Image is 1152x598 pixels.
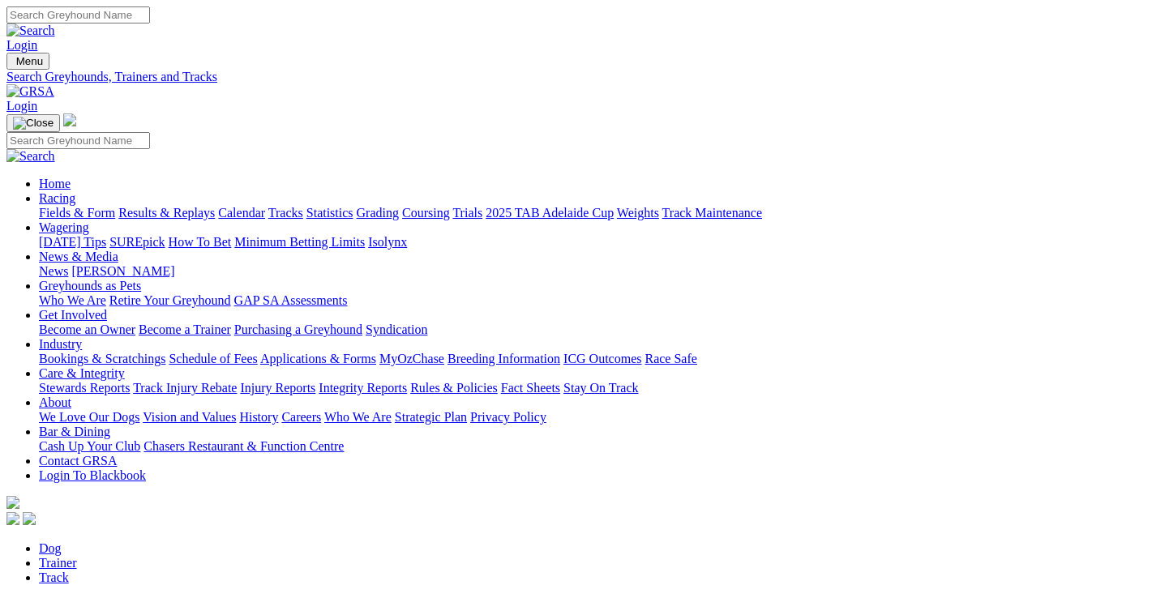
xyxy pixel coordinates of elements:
[169,235,232,249] a: How To Bet
[6,149,55,164] img: Search
[39,264,1146,279] div: News & Media
[39,439,1146,454] div: Bar & Dining
[13,117,54,130] img: Close
[6,132,150,149] input: Search
[16,55,43,67] span: Menu
[366,322,427,336] a: Syndication
[357,206,399,220] a: Grading
[452,206,482,220] a: Trials
[6,512,19,525] img: facebook.svg
[39,235,1146,250] div: Wagering
[281,410,321,424] a: Careers
[39,468,146,482] a: Login To Blackbook
[39,206,1146,220] div: Racing
[6,53,49,70] button: Toggle navigation
[6,496,19,509] img: logo-grsa-white.png
[617,206,659,220] a: Weights
[39,322,135,336] a: Become an Owner
[169,352,257,365] a: Schedule of Fees
[39,381,1146,395] div: Care & Integrity
[39,191,75,205] a: Racing
[39,366,125,380] a: Care & Integrity
[39,395,71,409] a: About
[234,322,362,336] a: Purchasing a Greyhound
[39,322,1146,337] div: Get Involved
[39,337,82,351] a: Industry
[448,352,560,365] a: Breeding Information
[563,352,641,365] a: ICG Outcomes
[563,381,638,395] a: Stay On Track
[133,381,237,395] a: Track Injury Rebate
[39,293,106,307] a: Who We Are
[662,206,762,220] a: Track Maintenance
[39,439,140,453] a: Cash Up Your Club
[39,352,165,365] a: Bookings & Scratchings
[319,381,407,395] a: Integrity Reports
[143,410,236,424] a: Vision and Values
[6,70,1146,84] a: Search Greyhounds, Trainers and Tracks
[470,410,546,424] a: Privacy Policy
[118,206,215,220] a: Results & Replays
[39,235,106,249] a: [DATE] Tips
[410,381,498,395] a: Rules & Policies
[379,352,444,365] a: MyOzChase
[39,308,107,322] a: Get Involved
[143,439,344,453] a: Chasers Restaurant & Function Centre
[39,570,69,584] a: Track
[6,99,37,113] a: Login
[239,410,278,424] a: History
[324,410,392,424] a: Who We Are
[234,293,348,307] a: GAP SA Assessments
[39,425,110,438] a: Bar & Dining
[39,264,68,278] a: News
[218,206,265,220] a: Calendar
[139,322,231,336] a: Become a Trainer
[240,381,315,395] a: Injury Reports
[71,264,174,278] a: [PERSON_NAME]
[6,6,150,23] input: Search
[39,410,139,424] a: We Love Our Dogs
[234,235,365,249] a: Minimum Betting Limits
[109,235,165,249] a: SUREpick
[39,381,130,395] a: Stewards Reports
[63,113,76,126] img: logo-grsa-white.png
[39,410,1146,425] div: About
[486,206,614,220] a: 2025 TAB Adelaide Cup
[39,206,115,220] a: Fields & Form
[6,114,60,132] button: Toggle navigation
[39,250,118,263] a: News & Media
[260,352,376,365] a: Applications & Forms
[402,206,450,220] a: Coursing
[23,512,36,525] img: twitter.svg
[39,279,141,293] a: Greyhounds as Pets
[39,352,1146,366] div: Industry
[109,293,231,307] a: Retire Your Greyhound
[6,23,55,38] img: Search
[6,38,37,52] a: Login
[501,381,560,395] a: Fact Sheets
[268,206,303,220] a: Tracks
[39,541,62,555] a: Dog
[395,410,467,424] a: Strategic Plan
[368,235,407,249] a: Isolynx
[6,84,54,99] img: GRSA
[39,293,1146,308] div: Greyhounds as Pets
[39,556,77,570] a: Trainer
[645,352,696,365] a: Race Safe
[39,220,89,234] a: Wagering
[39,454,117,468] a: Contact GRSA
[306,206,353,220] a: Statistics
[39,177,71,190] a: Home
